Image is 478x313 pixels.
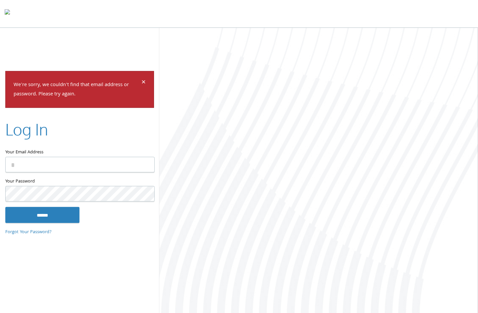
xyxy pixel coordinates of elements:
h2: Log In [5,119,48,141]
p: We're sorry, we couldn't find that email address or password. Please try again. [14,80,140,100]
span: × [141,77,146,89]
label: Your Password [5,178,154,186]
a: Forgot Your Password? [5,229,52,236]
img: todyl-logo-dark.svg [5,7,10,20]
button: Dismiss alert [141,79,146,87]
